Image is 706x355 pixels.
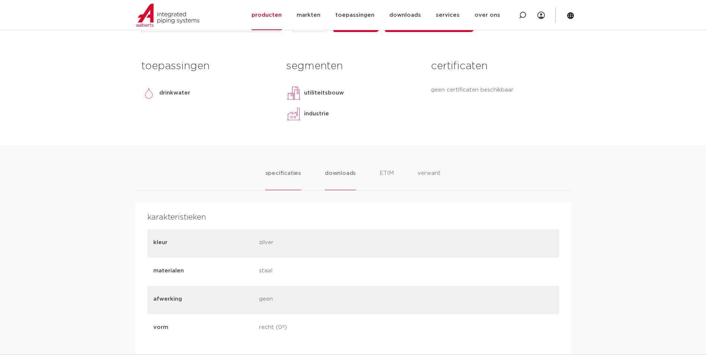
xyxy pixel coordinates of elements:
p: drinkwater [159,89,190,97]
img: industrie [286,106,301,121]
p: kleur [153,238,253,247]
p: industrie [304,109,329,118]
p: zilver [259,238,359,249]
h3: segmenten [286,59,420,74]
p: geen certificaten beschikbaar [431,86,565,95]
li: verwant [418,169,441,190]
li: ETIM [380,169,394,190]
h3: certificaten [431,59,565,74]
h3: toepassingen [141,59,275,74]
p: recht (0º) [259,323,359,333]
img: utiliteitsbouw [286,86,301,100]
img: drinkwater [141,86,156,100]
p: vorm [153,323,253,332]
h4: karakteristieken [147,211,559,223]
p: materialen [153,266,253,275]
p: staal [259,266,359,277]
li: downloads [325,169,356,190]
p: geen [259,295,359,305]
p: utiliteitsbouw [304,89,344,97]
p: afwerking [153,295,253,304]
li: specificaties [265,169,301,190]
